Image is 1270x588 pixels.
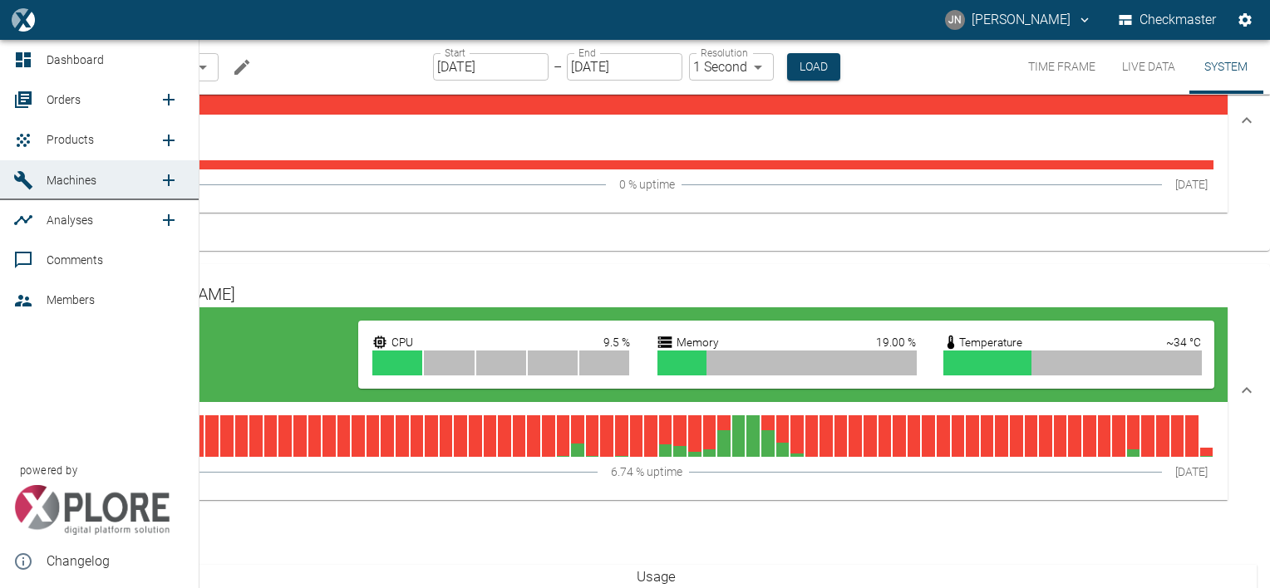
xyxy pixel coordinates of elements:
p: Temperature [959,334,1022,350]
a: new /order/list/0 [152,83,185,116]
span: [DATE] [1175,463,1208,480]
h4: Online [73,321,358,354]
span: Machines [47,174,96,187]
button: Edit machine [225,51,258,84]
button: Live Data [1109,40,1189,94]
div: Device [PERSON_NAME]OnlineCPU9.5 %Memory 19.00 %Temperature~34 °C[DATE]6.74 % uptime[DATE] [47,264,1270,517]
p: 19.00 % [876,334,916,350]
span: 6.74 % uptime [611,463,682,480]
p: Memory [677,334,718,350]
label: Resolution [701,46,747,60]
span: Members [47,293,95,306]
span: Products [47,133,94,146]
a: new /product/list/0 [152,124,185,157]
img: Xplore Logo [13,485,170,535]
button: System [1189,40,1263,94]
button: jayan.nair@neuman-esser.ae [943,5,1095,35]
input: MM/DD/YYYY [433,53,549,81]
label: End [578,46,595,60]
div: Device neax.virtual-device/a9573261-b34e-463c-a649-ade8f1301289Offline[DATE]0 % uptime[DATE] [47,229,1270,251]
span: 0 % uptime [619,176,675,193]
span: Orders [47,93,81,106]
div: Device neax.virtual-device/a9573261-b34e-463c-a649-ade8f1301289Offline[DATE]0 % uptime[DATE] [47,12,1270,229]
button: Settings [1230,5,1260,35]
div: 1 Second [689,53,774,81]
span: powered by [20,463,77,478]
p: 9.5 % [603,334,630,350]
span: Comments [47,253,103,267]
p: CPU [391,334,413,350]
h6: Device [PERSON_NAME] [60,281,1228,307]
a: new /analyses/list/0 [152,203,185,237]
span: Changelog [47,551,185,571]
button: Checkmaster [1115,5,1220,35]
input: MM/DD/YYYY [567,53,682,81]
button: Load [787,53,840,81]
img: logo [12,8,34,31]
p: ~34 °C [1166,334,1201,350]
button: Time Frame [1015,40,1109,94]
span: [DATE] [1175,176,1208,193]
p: – [554,57,562,76]
div: JN [945,10,965,30]
span: Dashboard [47,53,104,66]
a: new /machines [152,164,185,197]
label: Start [445,46,465,60]
span: Analyses [47,213,93,227]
